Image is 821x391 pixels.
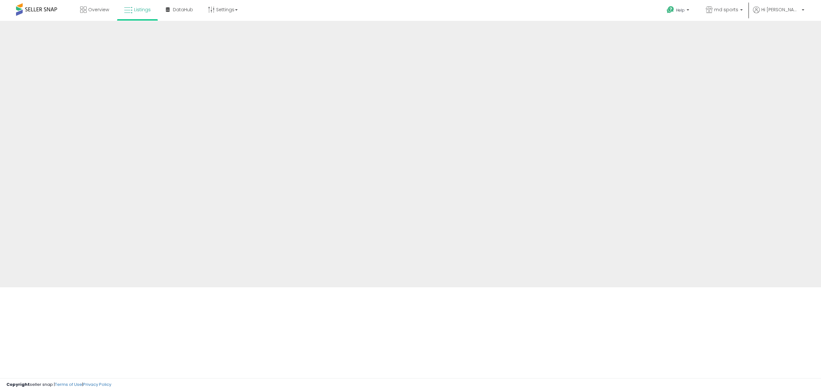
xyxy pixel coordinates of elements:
span: md sports [714,6,738,13]
i: Get Help [666,6,674,14]
a: Hi [PERSON_NAME] [753,6,804,21]
span: Help [676,7,685,13]
span: Overview [88,6,109,13]
span: Hi [PERSON_NAME] [761,6,800,13]
a: Help [662,1,696,21]
span: DataHub [173,6,193,13]
span: Listings [134,6,151,13]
